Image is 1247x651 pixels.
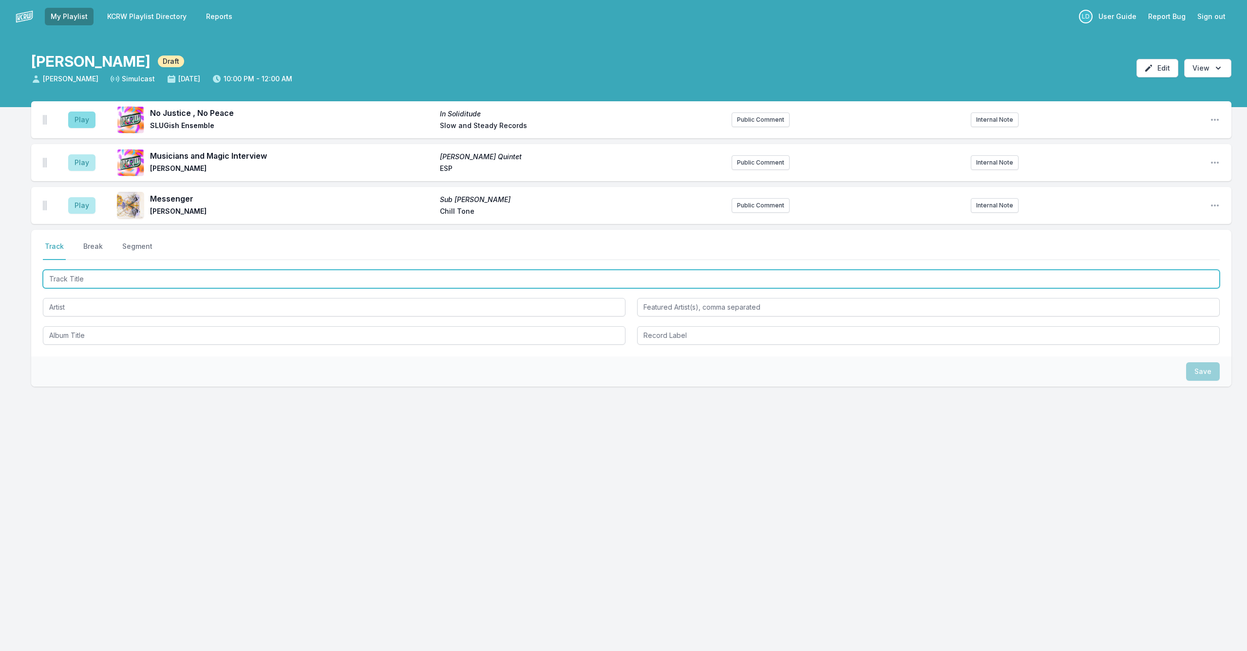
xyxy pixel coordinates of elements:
[43,158,47,167] img: Drag Handle
[45,8,94,25] a: My Playlist
[150,206,434,218] span: [PERSON_NAME]
[158,56,184,67] span: Draft
[440,152,724,162] span: [PERSON_NAME] Quintet
[440,195,724,205] span: Sub [PERSON_NAME]
[31,74,98,84] span: [PERSON_NAME]
[1210,201,1220,210] button: Open playlist item options
[16,8,33,25] img: logo-white-87cec1fa9cbef997252546196dc51331.png
[101,8,192,25] a: KCRW Playlist Directory
[150,193,434,205] span: Messenger
[1191,8,1231,25] button: Sign out
[212,74,292,84] span: 10:00 PM - 12:00 AM
[637,326,1220,345] input: Record Label
[81,242,105,260] button: Break
[31,53,150,70] h1: [PERSON_NAME]
[117,149,144,176] img: Sunny Murray Quintet
[150,121,434,132] span: SLUGish Ensemble
[43,115,47,125] img: Drag Handle
[110,74,155,84] span: Simulcast
[150,107,434,119] span: No Justice , No Peace
[68,197,95,214] button: Play
[732,155,790,170] button: Public Comment
[43,326,625,345] input: Album Title
[1093,8,1142,25] a: User Guide
[1210,115,1220,125] button: Open playlist item options
[1136,59,1178,77] button: Edit
[440,164,724,175] span: ESP
[1184,59,1231,77] button: Open options
[1210,158,1220,167] button: Open playlist item options
[971,112,1019,127] button: Internal Note
[43,298,625,316] input: Artist
[732,198,790,213] button: Public Comment
[68,112,95,128] button: Play
[440,109,724,119] span: In Soliditude
[637,298,1220,316] input: Featured Artist(s), comma separated
[1079,10,1093,23] p: LeRoy Downs
[150,150,434,162] span: Musicians and Magic Interview
[167,74,200,84] span: [DATE]
[971,155,1019,170] button: Internal Note
[43,270,1220,288] input: Track Title
[971,198,1019,213] button: Internal Note
[43,201,47,210] img: Drag Handle
[68,154,95,171] button: Play
[440,121,724,132] span: Slow and Steady Records
[1186,362,1220,381] button: Save
[440,206,724,218] span: Chill Tone
[117,106,144,133] img: In Soliditude
[200,8,238,25] a: Reports
[732,112,790,127] button: Public Comment
[43,242,66,260] button: Track
[117,192,144,219] img: Sub Rosa
[150,164,434,175] span: [PERSON_NAME]
[1142,8,1191,25] a: Report Bug
[120,242,154,260] button: Segment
